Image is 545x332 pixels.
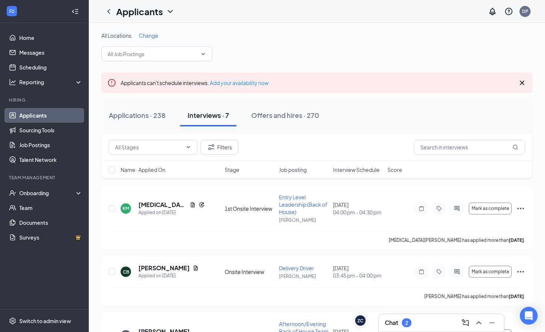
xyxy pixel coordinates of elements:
button: ComposeMessage [460,317,471,329]
a: Applicants [19,108,83,123]
svg: Note [417,206,426,211]
svg: Notifications [488,7,497,16]
svg: Note [417,269,426,275]
div: Onsite Interview [225,268,275,275]
svg: Reapply [199,202,205,208]
div: DP [522,8,528,14]
span: Job posting [279,166,307,173]
h3: Chat [385,319,398,327]
svg: Error [107,78,116,87]
div: Open Intercom Messenger [520,307,538,325]
input: All Stages [115,143,182,151]
span: All Locations [101,32,131,39]
div: ZC [357,318,363,324]
a: Talent Network [19,152,83,167]
div: Hiring [9,97,81,103]
p: [MEDICAL_DATA][PERSON_NAME] has applied more than . [389,237,525,243]
div: [DATE] [333,201,383,216]
svg: Filter [207,143,216,152]
div: Offers and hires · 270 [251,111,319,120]
div: KM [122,205,129,211]
svg: UserCheck [9,189,16,197]
a: SurveysCrown [19,230,83,245]
div: 2 [405,320,408,326]
svg: ActiveChat [453,269,461,275]
span: 03:45 pm - 04:00 pm [333,272,383,279]
svg: ChevronDown [185,144,191,150]
svg: QuestionInfo [504,7,513,16]
p: [PERSON_NAME] [279,217,329,223]
span: Change [139,32,158,39]
a: Home [19,30,83,45]
div: Applied on [DATE] [138,209,205,216]
button: Minimize [486,317,498,329]
svg: Ellipses [516,204,525,213]
span: Applicants can't schedule interviews. [121,79,269,86]
svg: Document [193,265,199,271]
span: 04:00 pm - 04:30 pm [333,209,383,216]
button: Mark as complete [469,266,512,278]
div: Applications · 238 [109,111,165,120]
div: [DATE] [333,264,383,279]
button: ChevronUp [473,317,485,329]
button: Mark as complete [469,203,512,214]
svg: Collapse [71,8,79,15]
svg: Document [190,202,196,208]
a: Documents [19,215,83,230]
h5: [PERSON_NAME] [138,264,190,272]
button: Filter Filters [201,140,238,155]
svg: WorkstreamLogo [8,7,16,15]
b: [DATE] [509,294,524,299]
a: Job Postings [19,138,83,152]
svg: ChevronLeft [104,7,113,16]
svg: ChevronDown [200,51,206,57]
svg: ChevronDown [166,7,175,16]
span: Name · Applied On [121,166,165,173]
svg: Analysis [9,78,16,86]
svg: Settings [9,317,16,325]
h5: [MEDICAL_DATA][PERSON_NAME] [138,201,187,209]
span: Entry Level Leadership (Back of House) [279,194,327,215]
p: [PERSON_NAME] has applied more than . [424,293,525,299]
svg: Ellipses [516,267,525,276]
svg: MagnifyingGlass [512,144,518,150]
h1: Applicants [116,5,163,18]
div: 1st Onsite Interview [225,205,275,212]
a: Team [19,200,83,215]
svg: Cross [518,78,527,87]
div: CB [123,269,129,275]
a: Sourcing Tools [19,123,83,138]
div: Reporting [19,78,83,86]
b: [DATE] [509,237,524,243]
a: Messages [19,45,83,60]
input: Search in interviews [414,140,525,155]
svg: Minimize [488,318,497,327]
input: All Job Postings [108,50,197,58]
div: Applied on [DATE] [138,272,199,280]
span: Score [387,166,402,173]
span: Mark as complete [472,269,509,274]
span: Mark as complete [472,206,509,211]
span: Stage [225,166,239,173]
div: Interviews · 7 [188,111,229,120]
span: Delivery Driver [279,265,314,271]
div: Onboarding [19,189,76,197]
p: [PERSON_NAME] [279,273,329,280]
a: Scheduling [19,60,83,75]
svg: ActiveChat [453,206,461,211]
a: Add your availability now [210,79,269,86]
div: Switch to admin view [19,317,71,325]
span: Interview Schedule [333,166,380,173]
svg: ComposeMessage [461,318,470,327]
div: Team Management [9,175,81,181]
svg: ChevronUp [474,318,483,327]
svg: Tag [435,206,444,211]
svg: Tag [435,269,444,275]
